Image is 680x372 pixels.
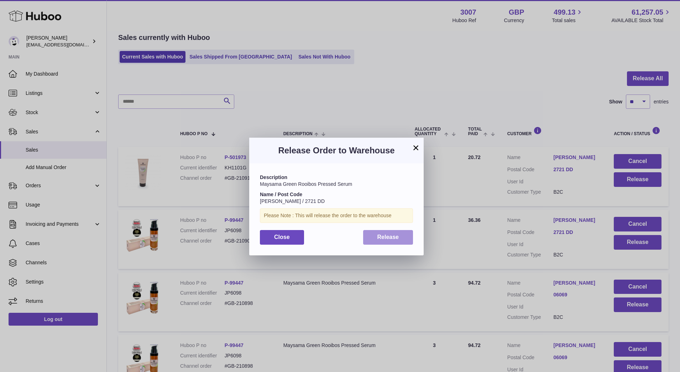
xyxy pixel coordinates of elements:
[260,145,413,156] h3: Release Order to Warehouse
[260,181,352,187] span: Maysama Green Rooibos Pressed Serum
[377,234,399,240] span: Release
[260,174,287,180] strong: Description
[260,208,413,223] div: Please Note : This will release the order to the warehouse
[363,230,413,245] button: Release
[260,230,304,245] button: Close
[412,143,420,152] button: ×
[260,192,302,197] strong: Name / Post Code
[260,198,325,204] span: [PERSON_NAME] / 2721 DD
[274,234,290,240] span: Close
